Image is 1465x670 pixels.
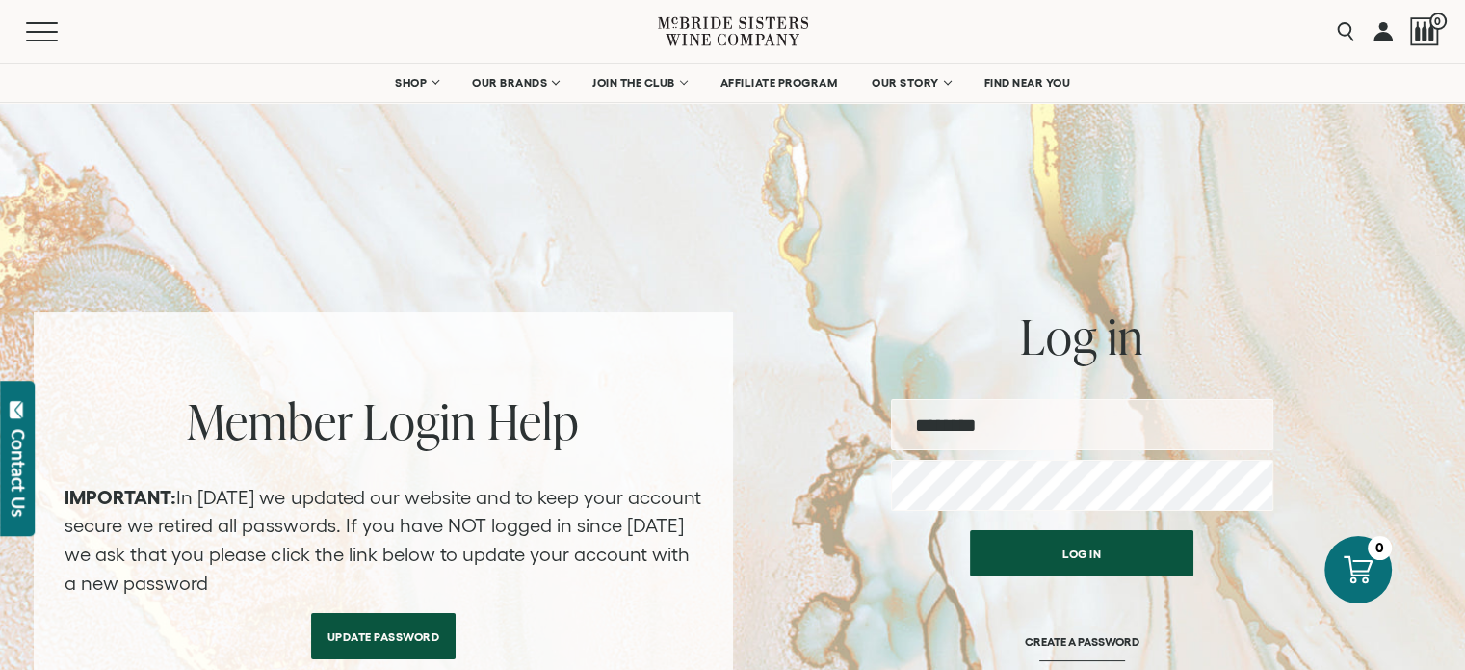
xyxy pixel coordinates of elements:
h2: Log in [891,312,1273,361]
button: Log in [970,530,1193,576]
span: AFFILIATE PROGRAM [720,76,838,90]
a: OUR STORY [859,64,962,102]
button: Mobile Menu Trigger [26,22,95,41]
a: OUR BRANDS [459,64,570,102]
a: FIND NEAR YOU [972,64,1084,102]
p: In [DATE] we updated our website and to keep your account secure we retired all passwords. If you... [65,484,702,598]
span: 0 [1429,13,1447,30]
div: 0 [1368,536,1392,560]
a: SHOP [382,64,450,102]
h2: Member Login Help [65,397,702,445]
a: AFFILIATE PROGRAM [708,64,850,102]
span: OUR BRANDS [472,76,547,90]
span: OUR STORY [872,76,939,90]
a: JOIN THE CLUB [580,64,698,102]
span: JOIN THE CLUB [592,76,675,90]
div: Contact Us [9,429,28,517]
a: Update Password [311,613,457,659]
span: FIND NEAR YOU [984,76,1071,90]
strong: IMPORTANT: [65,487,176,508]
span: SHOP [395,76,428,90]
